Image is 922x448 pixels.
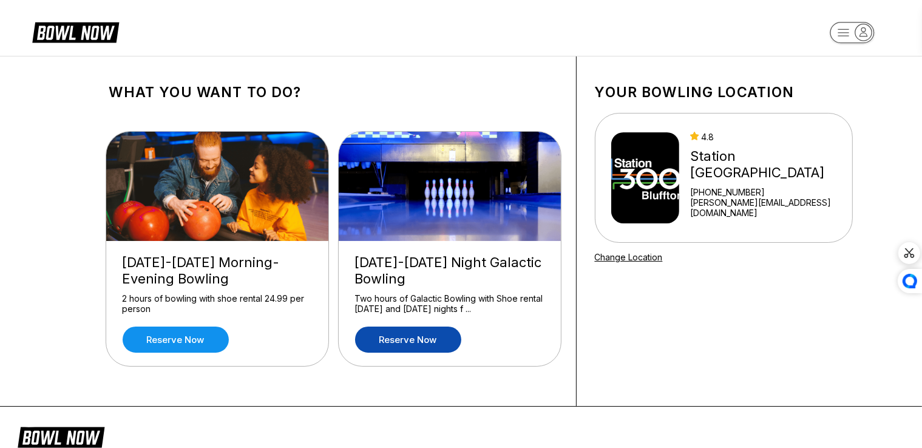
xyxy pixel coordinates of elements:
div: [DATE]-[DATE] Night Galactic Bowling [355,254,544,287]
div: Station [GEOGRAPHIC_DATA] [690,148,847,181]
div: [DATE]-[DATE] Morning-Evening Bowling [123,254,312,287]
a: Reserve now [123,327,229,353]
div: 2 hours of bowling with shoe rental 24.99 per person [123,293,312,314]
div: 4.8 [690,132,847,142]
h1: What you want to do? [109,84,558,101]
img: Friday-Saturday Night Galactic Bowling [339,132,562,241]
div: Two hours of Galactic Bowling with Shoe rental [DATE] and [DATE] nights f ... [355,293,544,314]
a: [PERSON_NAME][EMAIL_ADDRESS][DOMAIN_NAME] [690,197,847,218]
img: Friday-Sunday Morning-Evening Bowling [106,132,330,241]
h1: Your bowling location [595,84,853,101]
a: Change Location [595,252,663,262]
div: [PHONE_NUMBER] [690,187,847,197]
a: Reserve now [355,327,461,353]
img: Station 300 Bluffton [611,132,680,223]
